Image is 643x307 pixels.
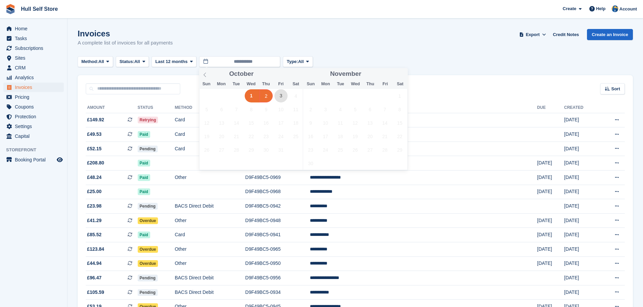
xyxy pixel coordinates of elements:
span: October 6, 2025 [215,103,228,116]
span: Thu [363,82,378,86]
span: Sun [199,82,214,86]
td: D9F49BC5-0968 [245,185,310,199]
span: November 11, 2025 [334,116,347,129]
span: £52.15 [87,145,102,152]
td: [DATE] [537,242,564,257]
span: Pending [138,146,158,152]
span: Pricing [15,92,55,102]
span: November 14, 2025 [378,116,392,129]
td: D9F49BC5-0934 [245,285,310,300]
span: £48.24 [87,174,102,181]
p: A complete list of invoices for all payments [78,39,173,47]
span: October 5, 2025 [200,103,213,116]
span: £96.47 [87,274,102,281]
span: November 28, 2025 [378,143,392,156]
span: Analytics [15,73,55,82]
span: October 25, 2025 [289,130,302,143]
button: Export [518,29,547,40]
span: October 26, 2025 [200,143,213,156]
span: Coupons [15,102,55,112]
span: November 13, 2025 [364,116,377,129]
a: Preview store [56,156,64,164]
span: Export [526,31,540,38]
a: menu [3,155,64,164]
span: £85.52 [87,231,102,238]
button: Type: All [283,56,313,67]
span: CRM [15,63,55,72]
span: October 2, 2025 [260,89,273,102]
td: [DATE] [564,156,599,171]
td: [DATE] [564,228,599,242]
span: Method: [81,58,99,65]
span: Last 12 months [155,58,187,65]
td: [DATE] [564,113,599,127]
a: menu [3,92,64,102]
td: D9F49BC5-0942 [245,199,310,214]
span: Thu [259,82,273,86]
td: [DATE] [564,256,599,271]
span: November 8, 2025 [393,103,406,116]
td: Other [175,242,245,257]
span: Paid [138,131,150,138]
a: menu [3,73,64,82]
a: menu [3,112,64,121]
span: October 19, 2025 [200,130,213,143]
span: Account [619,6,637,12]
a: Hull Self Store [18,3,60,14]
th: Due [537,102,564,113]
span: £49.53 [87,131,102,138]
a: menu [3,34,64,43]
span: Type: [287,58,298,65]
button: Last 12 months [152,56,196,67]
span: October 8, 2025 [245,103,258,116]
td: [DATE] [564,285,599,300]
span: Mon [214,82,229,86]
td: Card [175,142,245,156]
td: [DATE] [537,171,564,185]
span: October 27, 2025 [215,143,228,156]
span: Paid [138,174,150,181]
span: November 1, 2025 [393,89,406,102]
td: [DATE] [564,199,599,214]
td: [DATE] [537,228,564,242]
a: menu [3,83,64,92]
span: November 19, 2025 [349,130,362,143]
span: October 1, 2025 [245,89,258,102]
span: £25.00 [87,188,102,195]
span: October 16, 2025 [260,116,273,129]
span: Home [15,24,55,33]
td: [DATE] [564,271,599,285]
span: October 7, 2025 [230,103,243,116]
td: Card [175,127,245,142]
span: Sort [611,86,620,92]
td: [DATE] [564,213,599,228]
span: Mon [318,82,333,86]
a: menu [3,122,64,131]
span: October 23, 2025 [260,130,273,143]
a: menu [3,131,64,141]
td: D9F49BC5-0965 [245,242,310,257]
span: November 5, 2025 [349,103,362,116]
span: November 24, 2025 [319,143,332,156]
span: Subscriptions [15,43,55,53]
span: October 10, 2025 [274,103,288,116]
span: £41.29 [87,217,102,224]
span: November 12, 2025 [349,116,362,129]
th: Status [138,102,175,113]
a: menu [3,102,64,112]
a: menu [3,24,64,33]
a: Create an Invoice [587,29,633,40]
span: All [298,58,304,65]
span: November 9, 2025 [304,116,317,129]
td: BACS Direct Debit [175,199,245,214]
span: November 7, 2025 [378,103,392,116]
span: Paid [138,232,150,238]
span: October [229,71,253,77]
span: November 2, 2025 [304,103,317,116]
span: Tasks [15,34,55,43]
span: November 29, 2025 [393,143,406,156]
span: October 17, 2025 [274,116,288,129]
td: Card [175,228,245,242]
td: [DATE] [537,156,564,171]
th: Method [175,102,245,113]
